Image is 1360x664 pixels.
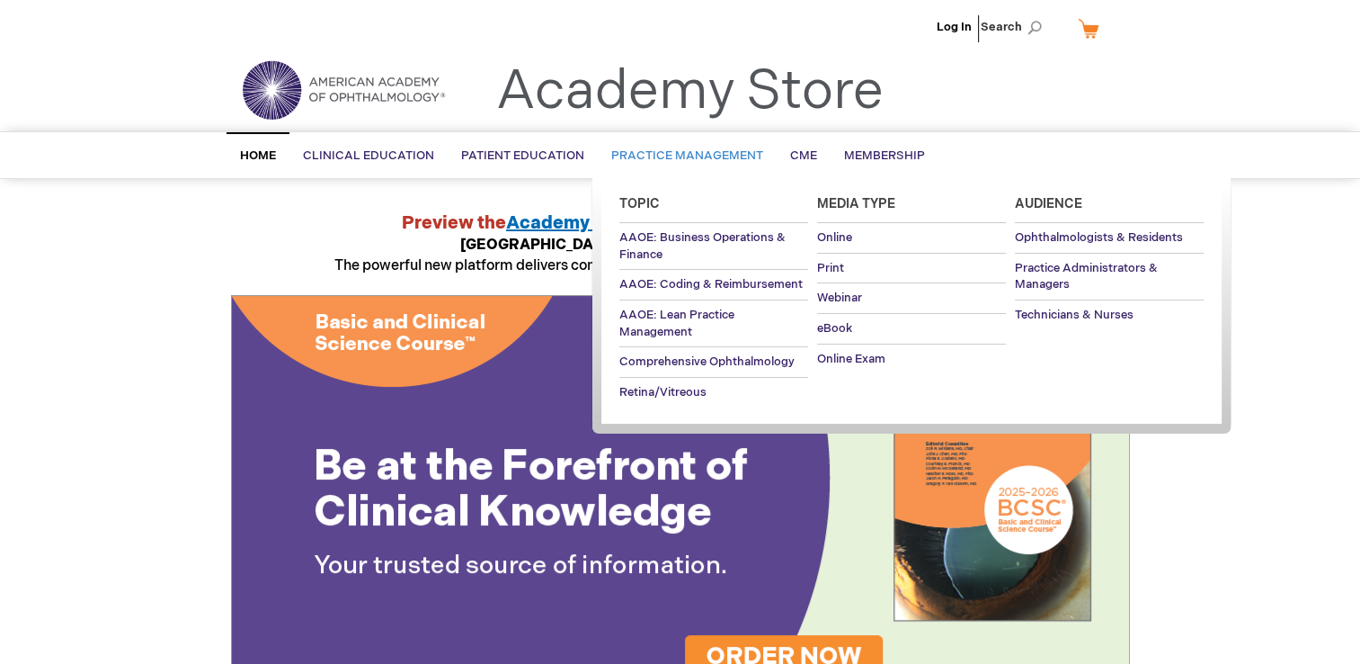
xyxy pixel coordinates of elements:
a: Log In [937,20,972,34]
span: Print [817,261,844,275]
span: Online Exam [817,352,885,366]
span: Technicians & Nurses [1015,308,1133,322]
span: Search [981,9,1049,45]
span: AAOE: Lean Practice Management [619,308,734,339]
strong: Preview the at AAO 2025 [402,212,958,234]
strong: [GEOGRAPHIC_DATA], Hall WB1, Booth 2761, [DATE] 10:30 a.m. [460,237,901,254]
span: Audience [1015,196,1082,211]
span: eBook [817,321,852,336]
span: Membership [844,148,925,163]
span: Retina/Vitreous [619,385,707,399]
span: Patient Education [461,148,584,163]
span: Practice Management [611,148,763,163]
a: Academy Store [496,59,884,124]
span: AAOE: Business Operations & Finance [619,230,786,262]
span: Topic [619,196,660,211]
span: Webinar [817,291,862,305]
span: Home [240,148,276,163]
span: AAOE: Coding & Reimbursement [619,277,803,292]
a: Academy Technician Training Platform [506,212,847,234]
span: Clinical Education [303,148,434,163]
span: CME [790,148,817,163]
span: Ophthalmologists & Residents [1015,230,1183,245]
span: Online [817,230,852,245]
span: Practice Administrators & Managers [1015,261,1158,292]
span: Media Type [817,196,895,211]
span: Comprehensive Ophthalmology [619,354,795,369]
